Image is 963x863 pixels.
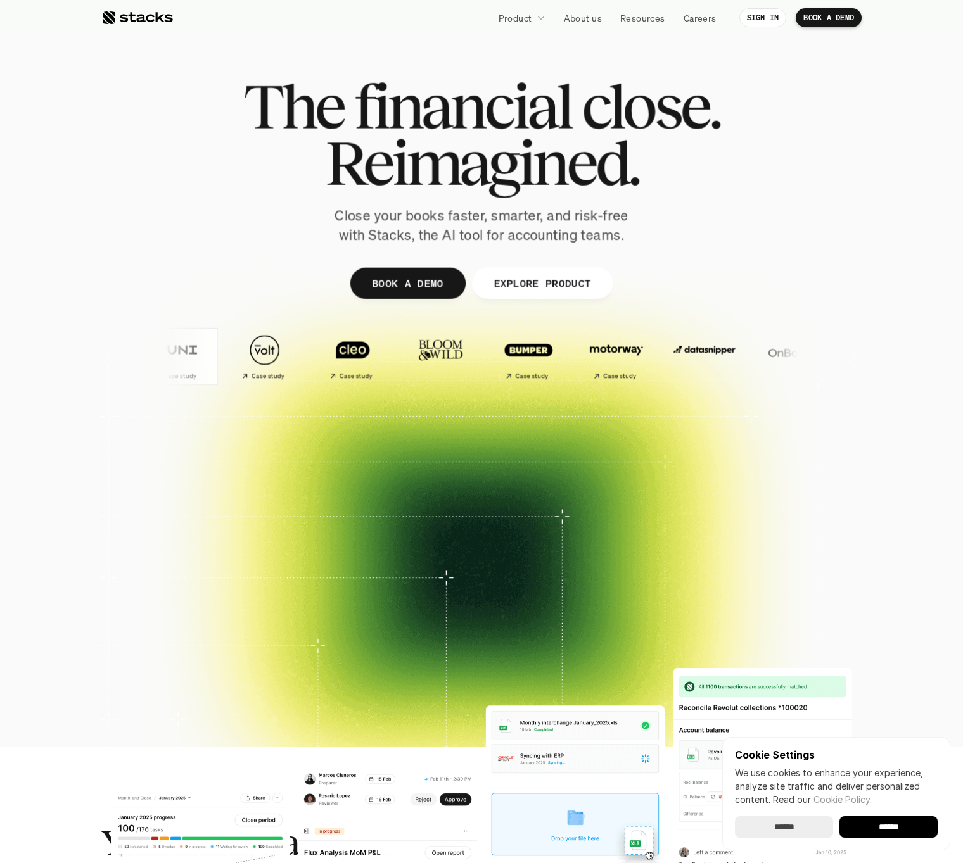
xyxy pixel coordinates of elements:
a: Resources [613,6,673,29]
span: financial [354,78,571,134]
a: Privacy Policy [150,293,205,302]
a: Cookie Policy [813,794,870,805]
h2: Case study [143,372,176,380]
a: Case study [203,327,284,384]
span: Read our . [773,794,872,805]
a: BOOK A DEMO [796,8,862,27]
p: About us [564,11,602,25]
h2: Your team, transformed [101,823,735,862]
a: Case study [115,327,197,384]
p: Close your books faster, smarter, and risk-free with Stacks, the AI tool for accounting teams. [324,206,639,244]
h2: Case study [319,372,352,380]
p: Careers [684,11,717,25]
a: EXPLORE PRODUCT [471,267,613,299]
span: close. [582,78,720,134]
a: Case study [467,327,549,384]
p: BOOK A DEMO [372,274,443,293]
h2: Case study [582,372,616,380]
a: Careers [676,6,724,29]
a: SIGN IN [739,8,787,27]
p: SIGN IN [747,13,779,22]
a: About us [556,6,609,29]
p: Resources [620,11,665,25]
a: BOOK A DEMO [350,267,466,299]
h2: Case study [231,372,264,380]
span: Reimagined. [325,134,639,191]
p: EXPLORE PRODUCT [494,274,591,293]
p: BOOK A DEMO [803,13,854,22]
p: Product [499,11,532,25]
span: The [243,78,343,134]
p: We use cookies to enhance your experience, analyze site traffic and deliver personalized content. [735,766,938,806]
a: Case study [555,327,637,384]
a: Case study [291,327,373,384]
h2: Case study [494,372,528,380]
p: Cookie Settings [735,750,938,760]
